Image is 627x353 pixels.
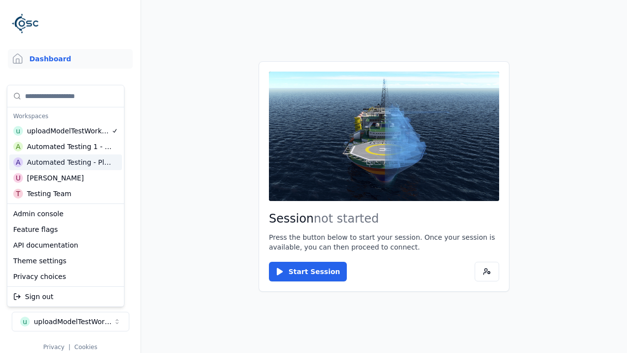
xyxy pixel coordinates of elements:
div: [PERSON_NAME] [27,173,84,183]
div: Workspaces [9,109,122,123]
div: Admin console [9,206,122,222]
div: Sign out [9,289,122,304]
div: Testing Team [27,189,72,199]
div: API documentation [9,237,122,253]
div: Suggestions [7,204,124,286]
div: A [13,142,23,151]
div: T [13,189,23,199]
div: U [13,173,23,183]
div: Automated Testing - Playwright [27,157,112,167]
div: Theme settings [9,253,122,269]
div: uploadModelTestWorkspace [27,126,111,136]
div: Privacy choices [9,269,122,284]
div: A [13,157,23,167]
div: u [13,126,23,136]
div: Suggestions [7,85,124,203]
div: Automated Testing 1 - Playwright [27,142,112,151]
div: Suggestions [7,287,124,306]
div: Feature flags [9,222,122,237]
